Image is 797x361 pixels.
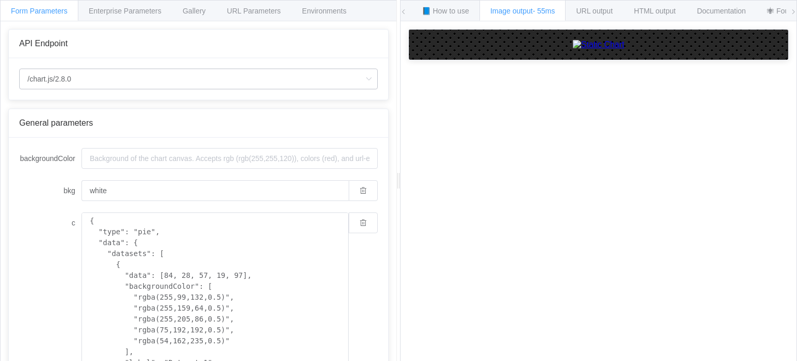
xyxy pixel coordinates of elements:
[11,7,67,15] span: Form Parameters
[19,180,81,201] label: bkg
[81,180,349,201] input: Background of the chart canvas. Accepts rgb (rgb(255,255,120)), colors (red), and url-encoded hex...
[227,7,281,15] span: URL Parameters
[19,118,93,127] span: General parameters
[533,7,555,15] span: - 55ms
[576,7,612,15] span: URL output
[697,7,746,15] span: Documentation
[422,7,469,15] span: 📘 How to use
[183,7,205,15] span: Gallery
[490,7,555,15] span: Image output
[302,7,347,15] span: Environments
[89,7,161,15] span: Enterprise Parameters
[19,69,378,89] input: Select
[573,40,625,49] img: Static Chart
[419,40,778,49] a: Static Chart
[19,148,81,169] label: backgroundColor
[81,148,378,169] input: Background of the chart canvas. Accepts rgb (rgb(255,255,120)), colors (red), and url-encoded hex...
[19,39,67,48] span: API Endpoint
[634,7,676,15] span: HTML output
[19,212,81,233] label: c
